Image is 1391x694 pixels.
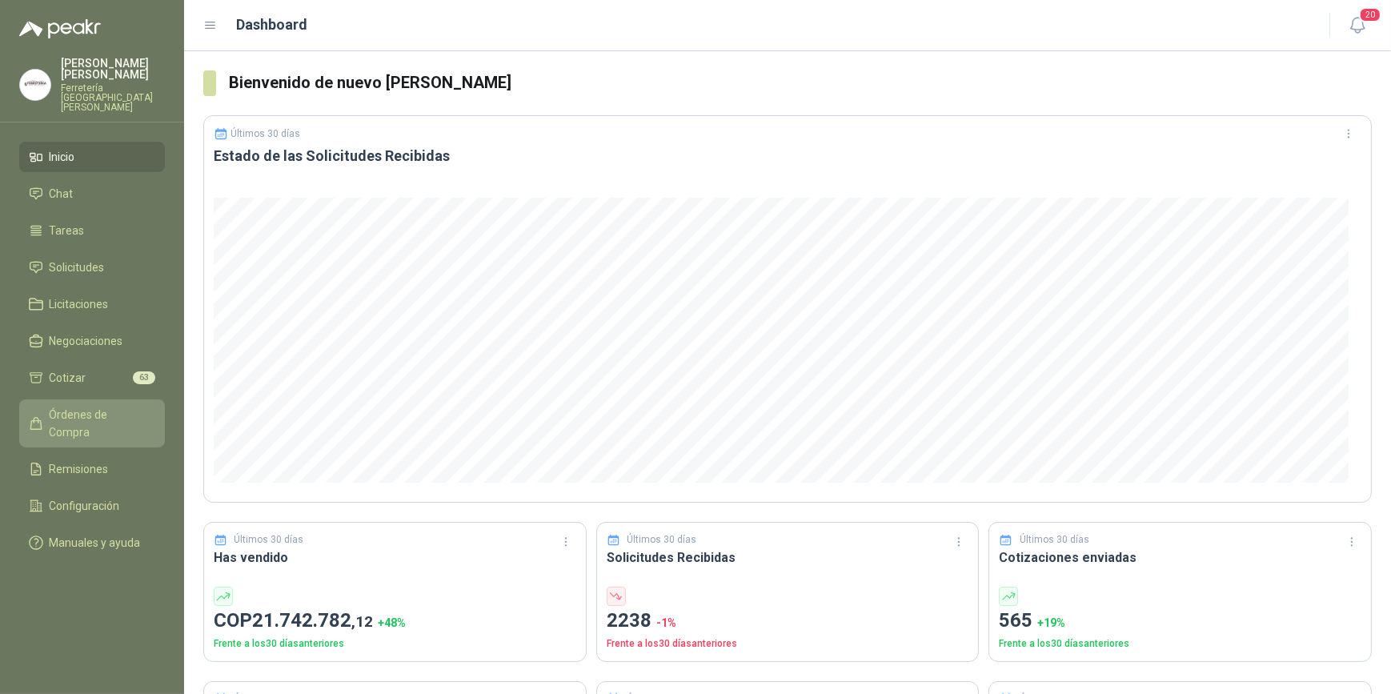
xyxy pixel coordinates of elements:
[61,83,165,112] p: Ferretería [GEOGRAPHIC_DATA][PERSON_NAME]
[20,70,50,100] img: Company Logo
[50,185,74,203] span: Chat
[252,609,373,632] span: 21.742.782
[214,548,576,568] h3: Has vendido
[235,532,304,548] p: Últimos 30 días
[1359,7,1381,22] span: 20
[607,548,969,568] h3: Solicitudes Recibidas
[999,606,1361,636] p: 565
[231,128,301,139] p: Últimos 30 días
[214,606,576,636] p: COP
[607,636,969,652] p: Frente a los 30 días anteriores
[50,534,141,552] span: Manuales y ayuda
[19,399,165,447] a: Órdenes de Compra
[19,363,165,393] a: Cotizar63
[50,460,109,478] span: Remisiones
[229,70,1372,95] h3: Bienvenido de nuevo [PERSON_NAME]
[214,146,1361,166] h3: Estado de las Solicitudes Recibidas
[19,454,165,484] a: Remisiones
[1343,11,1372,40] button: 20
[19,142,165,172] a: Inicio
[999,636,1361,652] p: Frente a los 30 días anteriores
[50,148,75,166] span: Inicio
[656,616,676,629] span: -1 %
[351,612,373,631] span: ,12
[50,295,109,313] span: Licitaciones
[50,369,86,387] span: Cotizar
[61,58,165,80] p: [PERSON_NAME] [PERSON_NAME]
[133,371,155,384] span: 63
[19,289,165,319] a: Licitaciones
[19,528,165,558] a: Manuales y ayuda
[1037,616,1065,629] span: + 19 %
[50,259,105,276] span: Solicitudes
[999,548,1361,568] h3: Cotizaciones enviadas
[50,332,123,350] span: Negociaciones
[378,616,406,629] span: + 48 %
[627,532,696,548] p: Últimos 30 días
[19,491,165,521] a: Configuración
[19,252,165,283] a: Solicitudes
[50,497,120,515] span: Configuración
[19,215,165,246] a: Tareas
[50,406,150,441] span: Órdenes de Compra
[19,179,165,209] a: Chat
[19,326,165,356] a: Negociaciones
[50,222,85,239] span: Tareas
[19,19,101,38] img: Logo peakr
[607,606,969,636] p: 2238
[237,14,308,36] h1: Dashboard
[1020,532,1089,548] p: Últimos 30 días
[214,636,576,652] p: Frente a los 30 días anteriores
